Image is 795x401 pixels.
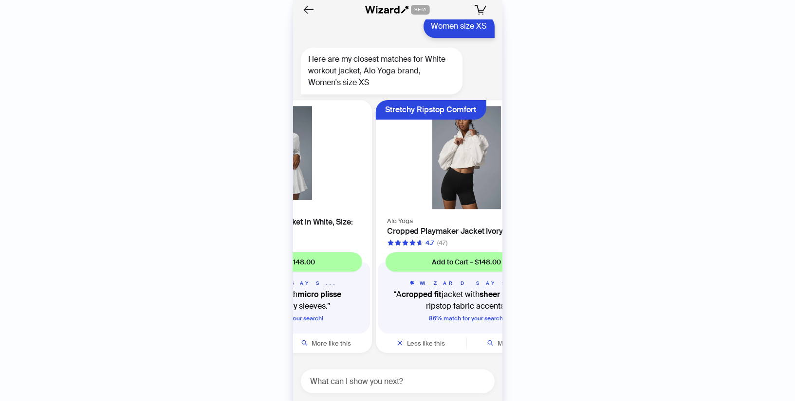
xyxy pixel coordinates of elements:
[429,314,504,322] span: 86 % match for your search!
[438,238,448,248] div: (47)
[388,217,413,225] span: Alo Yoga
[402,289,442,299] b: cropped fit
[409,240,416,246] span: star
[487,340,494,346] span: search
[402,240,408,246] span: star
[397,340,403,346] span: close
[467,333,558,353] button: More like this
[301,340,308,346] span: search
[395,240,401,246] span: star
[231,289,342,311] b: micro plisse texture
[388,240,394,246] span: star
[432,258,501,266] span: Add to Cart – $148.00
[386,100,477,120] div: Stretchy Ripstop Comfort
[388,227,546,236] h4: Cropped Playmaker Jacket Ivory / Xs
[382,106,552,209] img: Cropped Playmaker Jacket Ivory / Xs
[386,252,548,272] button: Add to Cart – $148.00
[480,289,526,299] b: sheer panels
[376,333,467,353] button: Less like this
[426,238,435,248] div: 4.7
[388,238,435,248] div: 4.7 out of 5 stars
[312,339,351,348] span: More like this
[301,2,316,17] button: Back
[407,339,445,348] span: Less like this
[301,48,462,94] div: Here are my closest matches for White workout jacket, Alo Yoga brand, Women's size XS
[498,339,537,348] span: More like this
[386,279,548,287] h5: WIZARD SAYS...
[424,15,495,38] div: Women size XS
[386,289,548,312] q: A jacket with and ripstop fabric accents
[411,5,430,15] span: BETA
[417,240,423,246] span: star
